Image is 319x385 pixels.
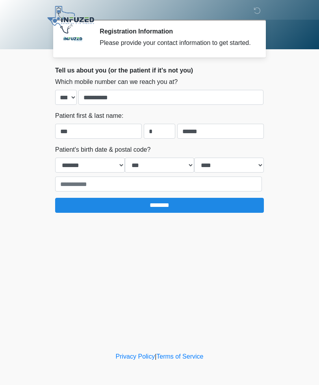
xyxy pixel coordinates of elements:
[55,77,178,87] label: Which mobile number can we reach you at?
[55,67,264,74] h2: Tell us about you (or the patient if it's not you)
[100,38,252,48] div: Please provide your contact information to get started.
[55,145,150,154] label: Patient's birth date & postal code?
[47,6,94,33] img: Infuzed IV Therapy Logo
[55,111,123,121] label: Patient first & last name:
[156,353,203,360] a: Terms of Service
[61,28,85,51] img: Agent Avatar
[116,353,155,360] a: Privacy Policy
[155,353,156,360] a: |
